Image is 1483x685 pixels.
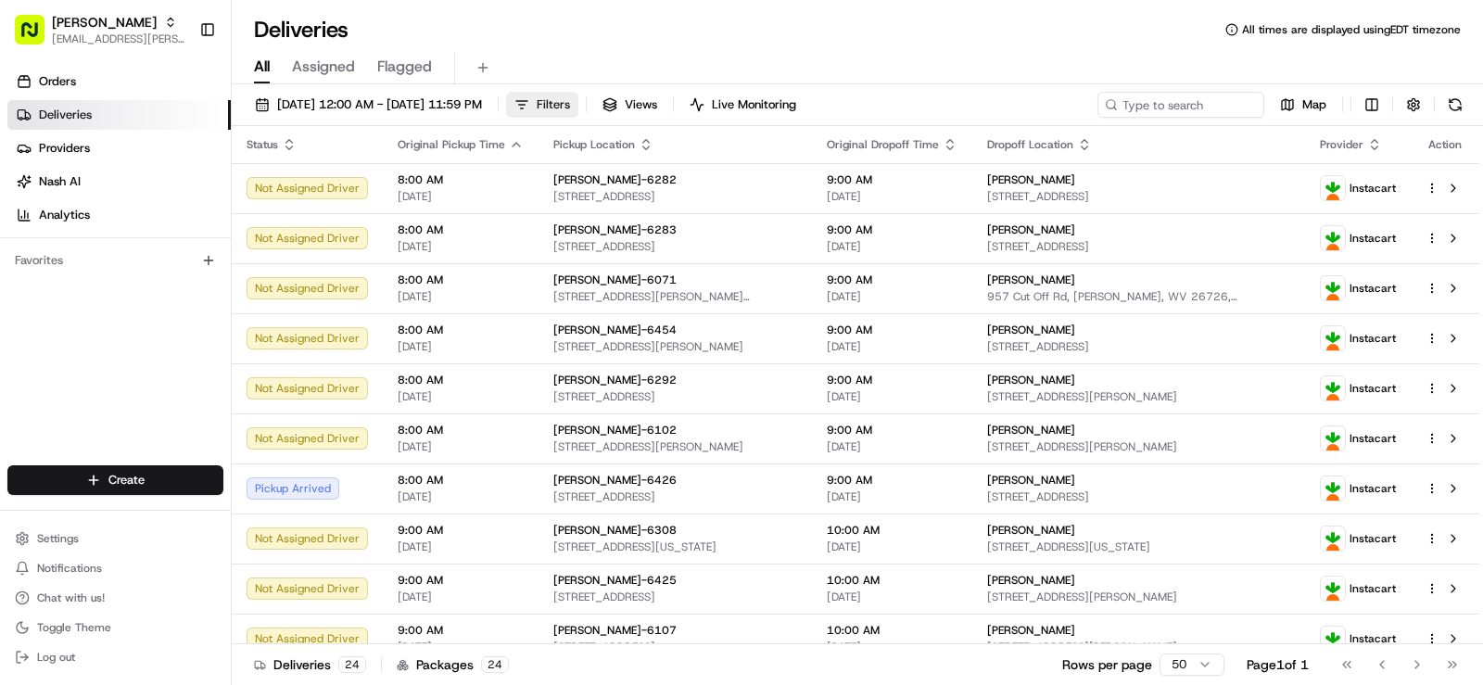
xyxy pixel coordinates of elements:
span: [STREET_ADDRESS][PERSON_NAME] [987,389,1290,404]
span: 10:00 AM [827,523,957,538]
span: 9:00 AM [827,273,957,287]
span: Notifications [37,561,102,576]
span: Original Pickup Time [398,137,505,152]
span: Knowledge Base [37,269,142,287]
span: [STREET_ADDRESS][US_STATE] [987,539,1290,554]
span: [PERSON_NAME] [52,13,157,32]
span: [DATE] [827,590,957,604]
button: [EMAIL_ADDRESS][PERSON_NAME][DOMAIN_NAME] [52,32,184,46]
div: Page 1 of 1 [1247,655,1309,674]
span: [PERSON_NAME]-6283 [553,222,677,237]
span: [DATE] [827,539,957,554]
p: Rows per page [1062,655,1152,674]
span: Instacart [1350,331,1396,346]
span: [STREET_ADDRESS][PERSON_NAME] [987,590,1290,604]
span: Instacart [1350,631,1396,646]
span: [DATE] [398,289,524,304]
span: [PERSON_NAME] [987,573,1075,588]
span: Chat with us! [37,590,105,605]
img: profile_instacart_ahold_partner.png [1321,526,1345,551]
span: [PERSON_NAME]-6071 [553,273,677,287]
button: Settings [7,526,223,552]
span: [STREET_ADDRESS] [553,239,797,254]
button: Views [594,92,665,118]
span: [PERSON_NAME]-6107 [553,623,677,638]
img: profile_instacart_ahold_partner.png [1321,276,1345,300]
span: [STREET_ADDRESS][PERSON_NAME] [987,439,1290,454]
span: [PERSON_NAME]-6425 [553,573,677,588]
span: Live Monitoring [712,96,796,113]
span: [DATE] [398,489,524,504]
span: [PERSON_NAME] [987,373,1075,387]
button: [PERSON_NAME][EMAIL_ADDRESS][PERSON_NAME][DOMAIN_NAME] [7,7,192,52]
span: 9:00 AM [827,323,957,337]
span: Provider [1320,137,1363,152]
span: [STREET_ADDRESS] [987,489,1290,504]
span: [STREET_ADDRESS] [553,189,797,204]
div: 24 [338,656,366,673]
button: Refresh [1442,92,1468,118]
span: Deliveries [39,107,92,123]
span: 8:00 AM [398,423,524,438]
span: [STREET_ADDRESS] [553,640,797,654]
p: Welcome 👋 [19,74,337,104]
span: 9:00 AM [827,222,957,237]
span: 10:00 AM [827,573,957,588]
span: Dropoff Location [987,137,1073,152]
span: Settings [37,531,79,546]
span: [PERSON_NAME]-6292 [553,373,677,387]
span: Assigned [292,56,355,78]
span: [PERSON_NAME] [987,172,1075,187]
span: [DATE] [398,189,524,204]
span: All [254,56,270,78]
span: 9:00 AM [827,172,957,187]
div: 📗 [19,271,33,285]
button: Toggle Theme [7,615,223,641]
button: [DATE] 12:00 AM - [DATE] 11:59 PM [247,92,490,118]
span: Log out [37,650,75,665]
div: Packages [397,655,509,674]
span: Instacart [1350,581,1396,596]
span: [DATE] [827,189,957,204]
span: Analytics [39,207,90,223]
span: [DATE] [398,339,524,354]
img: profile_instacart_ahold_partner.png [1321,426,1345,450]
span: Instacart [1350,431,1396,446]
span: [STREET_ADDRESS] [987,239,1290,254]
span: [PERSON_NAME]-6282 [553,172,677,187]
a: Powered byPylon [131,313,224,328]
span: 8:00 AM [398,373,524,387]
span: 9:00 AM [827,373,957,387]
span: Toggle Theme [37,620,111,635]
span: 8:00 AM [398,273,524,287]
span: Instacart [1350,231,1396,246]
span: Orders [39,73,76,90]
span: Instacart [1350,381,1396,396]
span: Instacart [1350,281,1396,296]
span: [DATE] [398,539,524,554]
span: [DATE] [827,389,957,404]
img: profile_instacart_ahold_partner.png [1321,176,1345,200]
button: Log out [7,644,223,670]
span: [PERSON_NAME] [987,623,1075,638]
a: Analytics [7,200,231,230]
div: Favorites [7,246,223,275]
span: [STREET_ADDRESS] [987,339,1290,354]
span: [DATE] [398,590,524,604]
span: [STREET_ADDRESS][PERSON_NAME] [553,339,797,354]
span: [STREET_ADDRESS] [553,389,797,404]
span: [PERSON_NAME]-6454 [553,323,677,337]
span: [DATE] [398,239,524,254]
span: 8:00 AM [398,222,524,237]
div: 24 [481,656,509,673]
span: All times are displayed using EDT timezone [1242,22,1461,37]
span: [PERSON_NAME]-6308 [553,523,677,538]
img: 1736555255976-a54dd68f-1ca7-489b-9aae-adbdc363a1c4 [19,177,52,210]
span: Create [108,472,145,488]
a: 💻API Documentation [149,261,305,295]
span: 9:00 AM [398,523,524,538]
span: Pylon [184,314,224,328]
span: [STREET_ADDRESS] [987,189,1290,204]
a: Deliveries [7,100,231,130]
button: Filters [506,92,578,118]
